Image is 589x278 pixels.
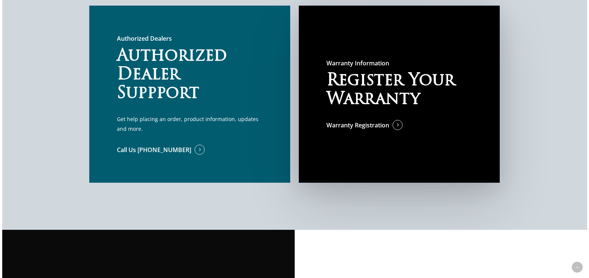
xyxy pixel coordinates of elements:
[326,72,472,109] h2: Register Your Warranty
[326,120,403,130] a: Warranty Registration
[117,145,205,155] a: Call Us [PHONE_NUMBER]
[117,47,262,103] h2: Authorized Dealer Suppport
[117,114,262,134] p: Get help placing an order, product information, updates and more.
[117,34,262,43] h5: Authorized Dealers
[572,262,583,273] a: Back to top
[326,59,389,67] span: Warranty Information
